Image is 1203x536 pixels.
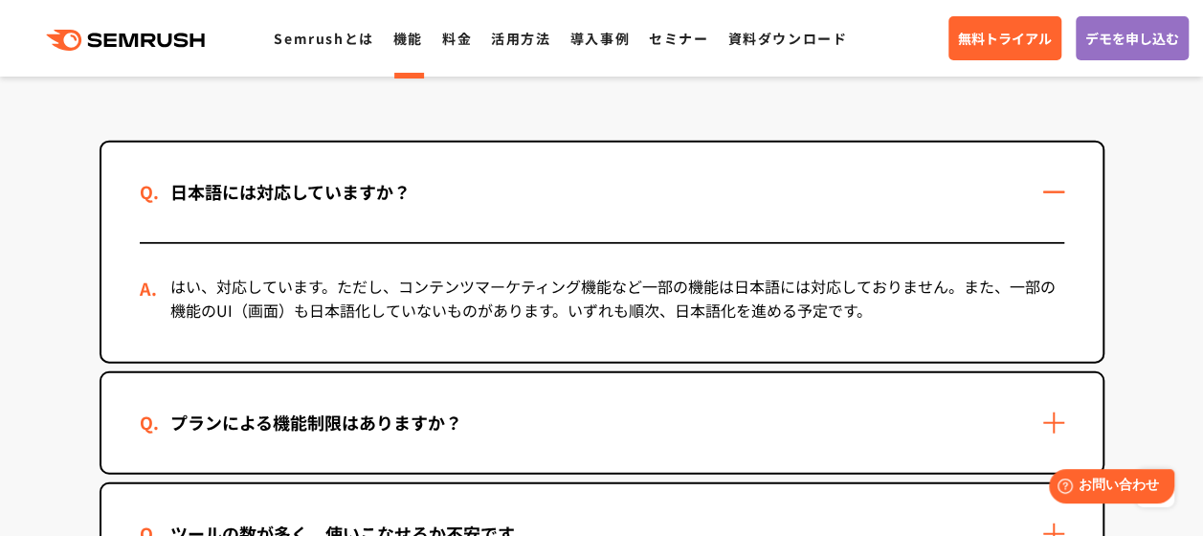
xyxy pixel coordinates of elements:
[727,29,847,48] a: 資料ダウンロード
[140,244,1064,362] div: はい、対応しています。ただし、コンテンツマーケティング機能など一部の機能は日本語には対応しておりません。また、一部の機能のUI（画面）も日本語化していないものがあります。いずれも順次、日本語化を...
[958,28,1052,49] span: 無料トライアル
[442,29,472,48] a: 料金
[1085,28,1179,49] span: デモを申し込む
[649,29,708,48] a: セミナー
[140,178,441,206] div: 日本語には対応していますか？
[393,29,423,48] a: 機能
[1033,461,1182,515] iframe: Help widget launcher
[140,409,493,436] div: プランによる機能制限はありますか？
[1076,16,1189,60] a: デモを申し込む
[274,29,373,48] a: Semrushとは
[491,29,550,48] a: 活用方法
[948,16,1061,60] a: 無料トライアル
[570,29,630,48] a: 導入事例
